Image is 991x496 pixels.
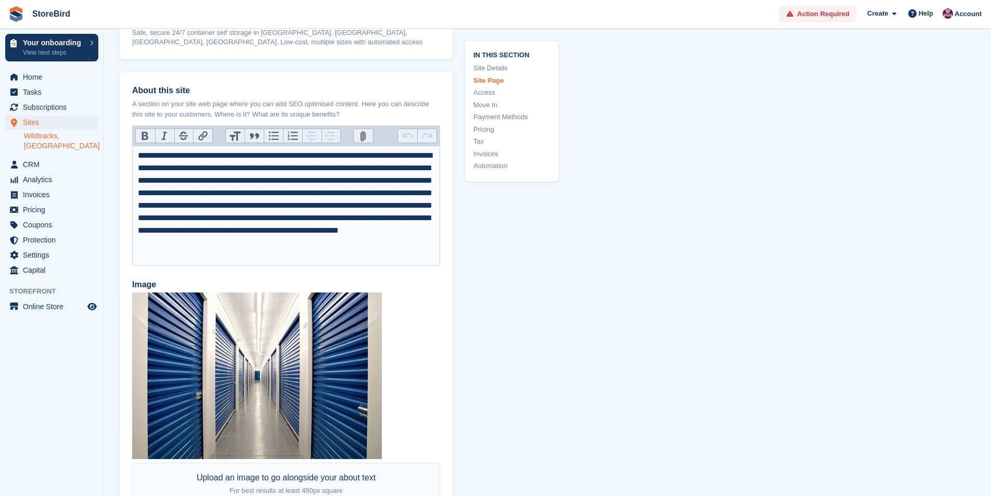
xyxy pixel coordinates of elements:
span: Storefront [9,286,104,297]
span: Account [955,9,982,19]
button: Numbers [283,129,302,143]
a: menu [5,248,98,262]
trix-editor: About this site [132,146,440,266]
button: Bullets [264,129,283,143]
span: Settings [23,248,85,262]
a: Automation [473,161,550,171]
p: A section on your site web page where you can add SEO optimised content. Here you can describe th... [132,99,440,119]
button: Quote [244,129,264,143]
label: Image [132,278,440,291]
a: menu [5,100,98,115]
a: menu [5,299,98,314]
a: StoreBird [28,5,74,22]
a: Pricing [473,124,550,134]
a: Invoices [473,148,550,159]
button: Undo [398,129,417,143]
a: Access [473,87,550,98]
a: menu [5,263,98,277]
button: Strikethrough [174,129,194,143]
a: menu [5,202,98,217]
a: Your onboarding View next steps [5,34,98,61]
a: menu [5,115,98,130]
a: Wildtracks, [GEOGRAPHIC_DATA] [24,131,98,151]
button: Italic [155,129,174,143]
p: View next steps [23,48,85,57]
a: Preview store [86,300,98,313]
span: Sites [23,115,85,130]
span: Create [867,8,888,19]
img: demo-location-demo-town-about.jpg [132,292,382,459]
a: Site Details [473,63,550,73]
span: Pricing [23,202,85,217]
a: Site Page [473,75,550,85]
span: Action Required [797,9,850,19]
span: Invoices [23,187,85,202]
button: Increase Level [321,129,341,143]
button: Attach Files [354,129,373,143]
span: Coupons [23,218,85,232]
span: Capital [23,263,85,277]
button: Heading [226,129,245,143]
span: Online Store [23,299,85,314]
span: Home [23,70,85,84]
a: Action Required [780,6,856,23]
p: Your onboarding [23,39,85,46]
span: Protection [23,233,85,247]
span: CRM [23,157,85,172]
a: menu [5,218,98,232]
button: Redo [417,129,436,143]
a: Tax [473,136,550,147]
button: Bold [136,129,155,143]
button: Link [193,129,212,143]
a: menu [5,70,98,84]
span: For best results at least 480px square [229,487,343,494]
a: menu [5,157,98,172]
a: menu [5,172,98,187]
img: stora-icon-8386f47178a22dfd0bd8f6a31ec36ba5ce8667c1dd55bd0f319d3a0aa187defe.svg [8,6,24,22]
span: Analytics [23,172,85,187]
a: menu [5,233,98,247]
button: Decrease Level [302,129,321,143]
a: Move In [473,99,550,110]
span: Subscriptions [23,100,85,115]
span: In this section [473,49,550,59]
a: Payment Methods [473,112,550,122]
div: Safe, secure 24/7 container self storage in [GEOGRAPHIC_DATA], [GEOGRAPHIC_DATA], [GEOGRAPHIC_DAT... [132,28,440,47]
span: Help [919,8,933,19]
a: menu [5,187,98,202]
img: Hugh Stanton [943,8,953,19]
a: menu [5,85,98,99]
label: About this site [132,84,440,97]
span: Tasks [23,85,85,99]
